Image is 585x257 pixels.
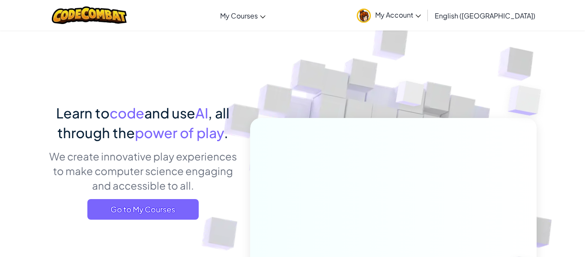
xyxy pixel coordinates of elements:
span: and use [144,104,195,121]
img: Overlap cubes [491,64,565,137]
img: CodeCombat logo [52,6,127,24]
span: Learn to [56,104,110,121]
p: We create innovative play experiences to make computer science engaging and accessible to all. [48,149,237,193]
span: . [224,124,228,141]
a: My Account [352,2,425,29]
img: Overlap cubes [380,64,442,128]
span: My Courses [220,11,258,20]
span: My Account [375,10,421,19]
img: avatar [357,9,371,23]
span: English ([GEOGRAPHIC_DATA]) [435,11,535,20]
a: Go to My Courses [87,199,199,220]
span: code [110,104,144,121]
a: English ([GEOGRAPHIC_DATA]) [430,4,540,27]
a: My Courses [216,4,270,27]
span: power of play [135,124,224,141]
span: AI [195,104,208,121]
